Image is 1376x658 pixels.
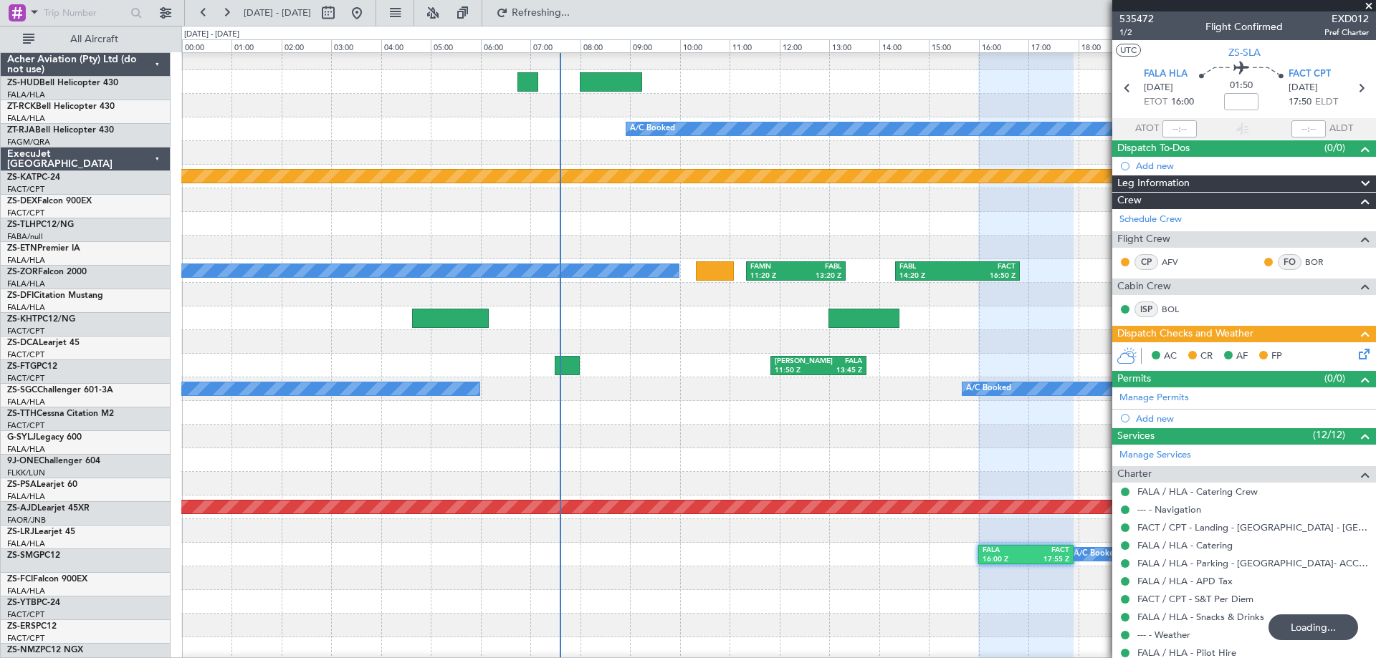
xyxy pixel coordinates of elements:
a: FALA/HLA [7,279,45,289]
div: [PERSON_NAME] [775,357,818,367]
span: Pref Charter [1324,26,1369,39]
a: ZS-TTHCessna Citation M2 [7,410,114,418]
a: FALA/HLA [7,113,45,124]
a: ZS-DFICitation Mustang [7,291,103,300]
div: Add new [1136,412,1369,425]
span: FACT CPT [1289,67,1331,82]
div: 15:00 [929,39,978,52]
span: ZS-FCI [7,575,33,584]
a: FACT / CPT - Landing - [GEOGRAPHIC_DATA] - [GEOGRAPHIC_DATA] International FACT / CPT [1137,521,1369,533]
span: 16:00 [1171,95,1194,110]
div: 14:00 [879,39,929,52]
a: FACT/CPT [7,326,44,337]
a: ZS-TLHPC12/NG [7,221,74,229]
span: All Aircraft [37,34,151,44]
a: FAGM/QRA [7,137,50,147]
button: All Aircraft [16,28,156,51]
a: FALA/HLA [7,89,45,100]
button: Refreshing... [489,1,575,24]
a: FALA/HLA [7,491,45,502]
a: ZS-ZORFalcon 2000 [7,268,87,276]
a: Manage Services [1119,448,1191,463]
div: Add new [1136,160,1369,172]
div: FACT [957,262,1016,272]
div: FALA [818,357,862,367]
div: 13:20 Z [795,271,841,281]
div: 09:00 [630,39,679,52]
a: FALA / HLA - Parking - [GEOGRAPHIC_DATA]- ACC # 1800 [1137,557,1369,569]
div: 16:00 Z [983,555,1026,565]
span: EXD012 [1324,11,1369,26]
div: A/C Booked [630,118,675,140]
div: FABL [795,262,841,272]
a: ZS-LRJLearjet 45 [7,528,75,536]
span: 01:50 [1230,79,1253,93]
div: 03:00 [331,39,381,52]
a: Manage Permits [1119,391,1189,405]
a: FABA/null [7,231,43,242]
a: FALA / HLA - Catering [1137,539,1233,551]
span: ZS-NMZ [7,646,40,654]
a: 9J-ONEChallenger 604 [7,457,100,465]
div: 12:00 [780,39,829,52]
span: Flight Crew [1117,231,1170,248]
span: ZS-YTB [7,599,37,607]
span: ELDT [1315,95,1338,110]
a: FACT/CPT [7,420,44,431]
a: FALA / HLA - APD Tax [1137,575,1233,587]
a: ZS-NMZPC12 NGX [7,646,83,654]
span: ZS-PSA [7,480,37,489]
span: ZS-ERS [7,622,36,631]
a: Schedule Crew [1119,213,1182,227]
span: Cabin Crew [1117,279,1171,295]
a: FALA/HLA [7,444,45,455]
div: 10:00 [680,39,730,52]
span: G-SYLJ [7,433,36,442]
a: FAOR/JNB [7,515,46,526]
a: ZS-DCALearjet 45 [7,339,80,347]
div: 16:50 Z [957,271,1016,281]
div: FABL [899,262,957,272]
div: 18:00 [1079,39,1128,52]
a: FACT/CPT [7,609,44,620]
a: --- - Weather [1137,629,1190,641]
a: ZS-SGCChallenger 601-3A [7,386,113,395]
span: ZS-SGC [7,386,37,395]
div: FO [1278,254,1301,270]
span: [DATE] [1144,81,1173,95]
div: 06:00 [481,39,530,52]
span: ZS-DEX [7,197,37,205]
a: ZS-FCIFalcon 900EX [7,575,87,584]
span: (12/12) [1313,427,1345,442]
div: 07:00 [530,39,580,52]
span: [DATE] - [DATE] [244,6,311,19]
a: ZS-PSALearjet 60 [7,480,77,489]
a: ZS-FTGPC12 [7,362,57,371]
span: ZS-KHT [7,315,37,324]
a: ZS-ETNPremier IA [7,244,80,253]
div: Loading... [1268,614,1358,640]
a: AFV [1162,256,1194,268]
a: G-SYLJLegacy 600 [7,433,82,442]
span: ZS-AJD [7,504,37,513]
span: Crew [1117,193,1142,209]
button: UTC [1116,44,1141,57]
a: FALA/HLA [7,397,45,407]
span: FP [1271,349,1282,364]
span: ZS-SLA [1228,45,1261,60]
div: 13:45 Z [818,366,862,376]
span: Refreshing... [511,8,571,18]
a: FACT/CPT [7,184,44,195]
div: A/C Booked [1074,543,1119,565]
span: AC [1164,349,1177,364]
span: Dispatch Checks and Weather [1117,326,1253,342]
div: 17:00 [1028,39,1078,52]
a: FALA / HLA - Snacks & Drinks [1137,611,1264,623]
a: BOR [1305,256,1337,268]
span: FALA HLA [1144,67,1188,82]
div: FACT [1026,546,1070,556]
div: 17:55 Z [1026,555,1070,565]
span: ATOT [1135,122,1159,136]
span: Charter [1117,466,1152,483]
a: ZS-KHTPC12/NG [7,315,75,324]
